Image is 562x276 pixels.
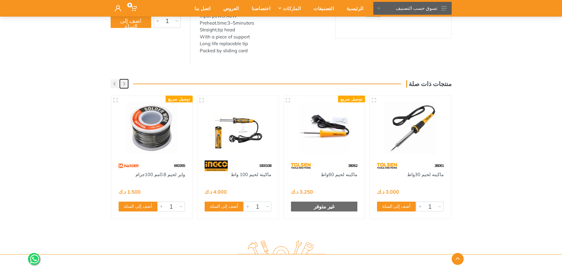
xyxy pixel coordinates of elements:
button: أضف إلى السلة [377,202,416,211]
button: أضف إلى السلة [205,202,243,211]
img: 64.webp [377,160,397,171]
span: SI00108 [259,163,271,168]
div: Long life replaceble tip [200,40,326,47]
div: Preheat.time:3~5minuters [200,20,326,27]
div: غير متوفر [291,202,358,211]
div: 3.250 د.ك [291,189,313,194]
button: اضف إلى السلة [111,14,151,28]
div: With a piece of support [200,34,326,41]
img: Royal Tools - ماكينه لحيم 30واط [375,101,446,154]
div: اتصل بنا [186,2,215,15]
div: Packed by sliding card [200,47,326,54]
div: التصنيفات [305,2,338,15]
img: Royal Tools - ماكينه لحيم 60واط [289,101,360,154]
button: أضف إلى السلة [119,202,157,211]
span: 0 [127,3,132,7]
a: ماكينه لحيم 30واط [407,172,444,177]
div: الماركات [275,2,305,15]
span: 38061 [434,163,444,168]
a: ماكينه لحيم 60واط [321,172,357,177]
div: الرئيسية [338,2,367,15]
span: 660355 [174,163,185,168]
a: ماكينة لحيم 100 واط [231,172,271,177]
div: توصيل سريع [166,96,193,102]
span: 38062 [348,163,357,168]
img: royal.tools Logo [237,241,325,258]
div: توصيل سريع [338,96,365,102]
img: Royal Tools - ماكينة لحيم 100 واط [203,101,273,154]
img: 121.webp [119,160,139,171]
button: تسوق حسب التصنيف [373,2,452,15]
div: 1.500 د.ك [119,189,141,194]
div: العروض [215,2,243,15]
div: اختصاصنا [243,2,275,15]
a: واير لحيم 0.8مم 100جرام [136,172,185,177]
div: 4.000 د.ك [205,189,227,194]
div: 3.000 د.ك [377,189,399,194]
h3: منتجات ذات صلة [406,80,452,88]
div: Straight,tip head [200,26,326,34]
img: 91.webp [205,160,228,171]
img: Royal Tools - واير لحيم 0.8مم 100جرام [117,101,187,154]
img: 64.webp [291,160,311,171]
